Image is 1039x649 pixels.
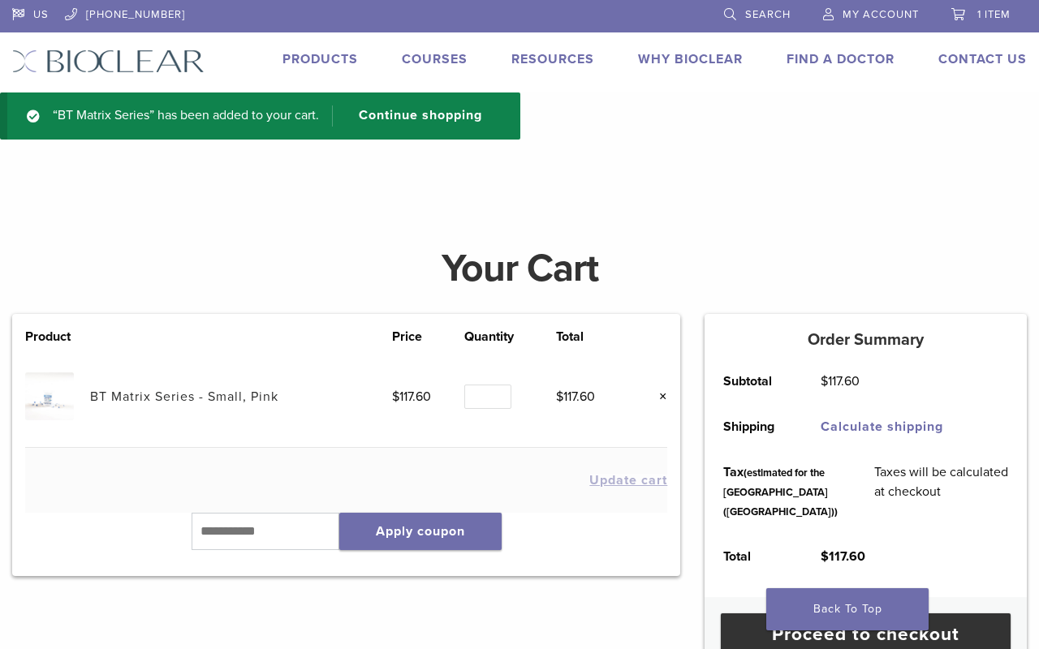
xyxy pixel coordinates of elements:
button: Update cart [589,474,667,487]
span: 1 item [977,8,1011,21]
span: $ [392,389,399,405]
th: Quantity [464,327,556,346]
th: Subtotal [705,359,802,404]
a: Courses [402,51,468,67]
span: $ [821,548,829,565]
bdi: 117.60 [821,548,865,565]
bdi: 117.60 [556,389,595,405]
a: Products [282,51,358,67]
h5: Order Summary [705,330,1027,350]
a: Continue shopping [332,105,494,127]
span: Search [745,8,791,21]
th: Shipping [705,404,802,449]
th: Total [556,327,628,346]
a: BT Matrix Series - Small, Pink [90,389,278,405]
a: Why Bioclear [638,51,743,67]
img: Bioclear [12,49,205,73]
a: Find A Doctor [787,51,895,67]
a: Calculate shipping [821,419,943,435]
bdi: 117.60 [392,389,431,405]
td: Taxes will be calculated at checkout [856,449,1027,534]
bdi: 117.60 [821,373,860,389]
th: Tax [705,449,856,534]
th: Product [25,327,90,346]
a: Resources [511,51,594,67]
img: BT Matrix Series - Small, Pink [25,372,73,420]
small: (estimated for the [GEOGRAPHIC_DATA] ([GEOGRAPHIC_DATA])) [723,466,838,518]
button: Apply coupon [339,513,502,550]
a: Contact Us [938,51,1027,67]
th: Total [705,534,802,579]
span: My Account [843,8,919,21]
th: Price [392,327,464,346]
a: Remove this item [646,386,667,407]
span: $ [556,389,563,405]
span: $ [821,373,828,389]
a: Back To Top [766,588,929,630]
